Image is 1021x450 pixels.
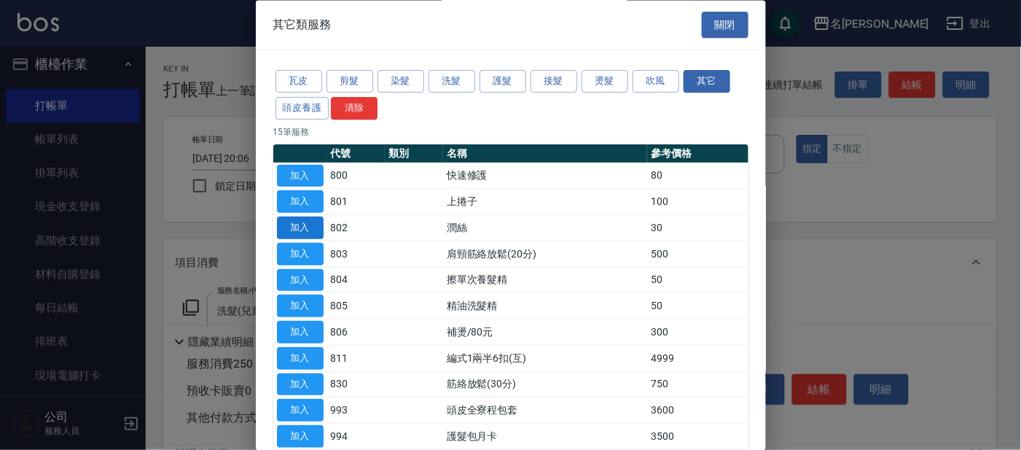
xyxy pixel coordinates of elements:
td: 830 [327,372,386,398]
td: 805 [327,293,386,319]
th: 參考價格 [647,144,748,163]
button: 剪髮 [326,71,373,93]
span: 其它類服務 [273,18,332,32]
button: 加入 [277,243,324,265]
td: 800 [327,163,386,190]
button: 加入 [277,426,324,449]
button: 加入 [277,165,324,187]
button: 加入 [277,295,324,318]
button: 燙髮 [582,71,628,93]
button: 染髮 [378,71,424,93]
td: 筋絡放鬆(30分) [443,372,647,398]
td: 500 [647,241,748,268]
button: 護髮 [480,71,526,93]
td: 快速修護 [443,163,647,190]
td: 750 [647,372,748,398]
button: 清除 [331,97,378,120]
td: 804 [327,268,386,294]
td: 994 [327,424,386,450]
td: 3500 [647,424,748,450]
td: 補燙/80元 [443,319,647,346]
button: 洗髮 [429,71,475,93]
button: 加入 [277,191,324,214]
button: 加入 [277,217,324,240]
td: 精油洗髮精 [443,293,647,319]
button: 瓦皮 [275,71,322,93]
td: 編式1兩半6扣(互) [443,346,647,372]
button: 加入 [277,373,324,396]
button: 吹風 [633,71,679,93]
td: 80 [647,163,748,190]
td: 護髮包月卡 [443,424,647,450]
td: 803 [327,241,386,268]
button: 關閉 [702,12,748,39]
td: 300 [647,319,748,346]
td: 802 [327,215,386,241]
button: 其它 [684,71,730,93]
p: 15 筆服務 [273,125,748,139]
button: 加入 [277,347,324,370]
td: 上捲子 [443,189,647,215]
td: 806 [327,319,386,346]
td: 993 [327,397,386,424]
td: 801 [327,189,386,215]
td: 肩頸筋絡放鬆(20分) [443,241,647,268]
td: 3600 [647,397,748,424]
button: 頭皮養護 [275,97,329,120]
td: 30 [647,215,748,241]
button: 加入 [277,269,324,292]
td: 4999 [647,346,748,372]
button: 加入 [277,322,324,344]
th: 類別 [385,144,443,163]
td: 頭皮全寮程包套 [443,397,647,424]
td: 811 [327,346,386,372]
th: 名稱 [443,144,647,163]
th: 代號 [327,144,386,163]
button: 接髮 [531,71,577,93]
td: 擦單次養髮精 [443,268,647,294]
td: 50 [647,293,748,319]
td: 50 [647,268,748,294]
td: 潤絲 [443,215,647,241]
td: 100 [647,189,748,215]
button: 加入 [277,400,324,422]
